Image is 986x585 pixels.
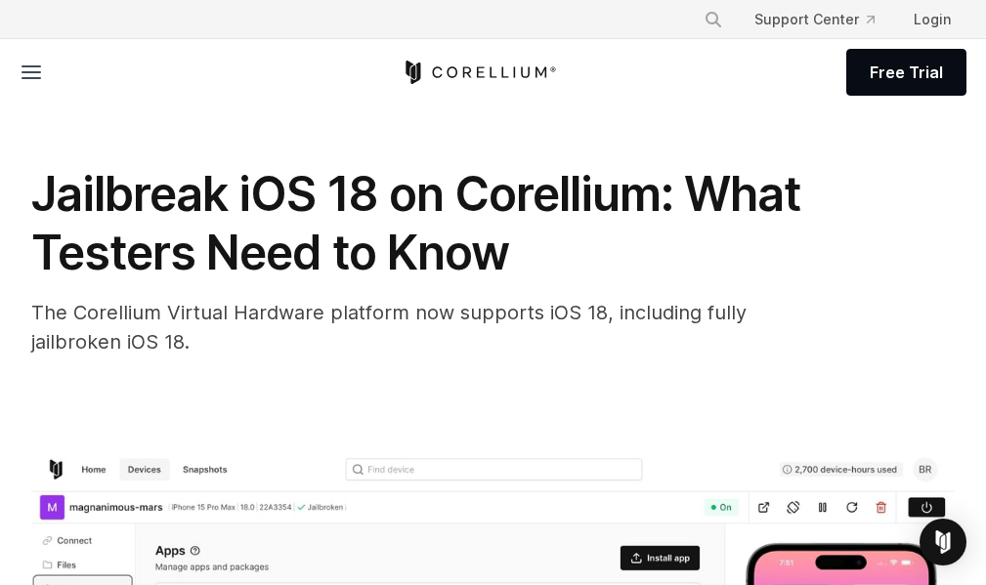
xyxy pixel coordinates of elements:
[846,49,966,96] a: Free Trial
[898,2,966,37] a: Login
[31,165,800,281] span: Jailbreak iOS 18 on Corellium: What Testers Need to Know
[31,301,747,354] span: The Corellium Virtual Hardware platform now supports iOS 18, including fully jailbroken iOS 18.
[920,519,966,565] div: Open Intercom Messenger
[696,2,731,37] button: Search
[688,2,966,37] div: Navigation Menu
[739,2,890,37] a: Support Center
[402,61,557,84] a: Corellium Home
[870,61,943,84] span: Free Trial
